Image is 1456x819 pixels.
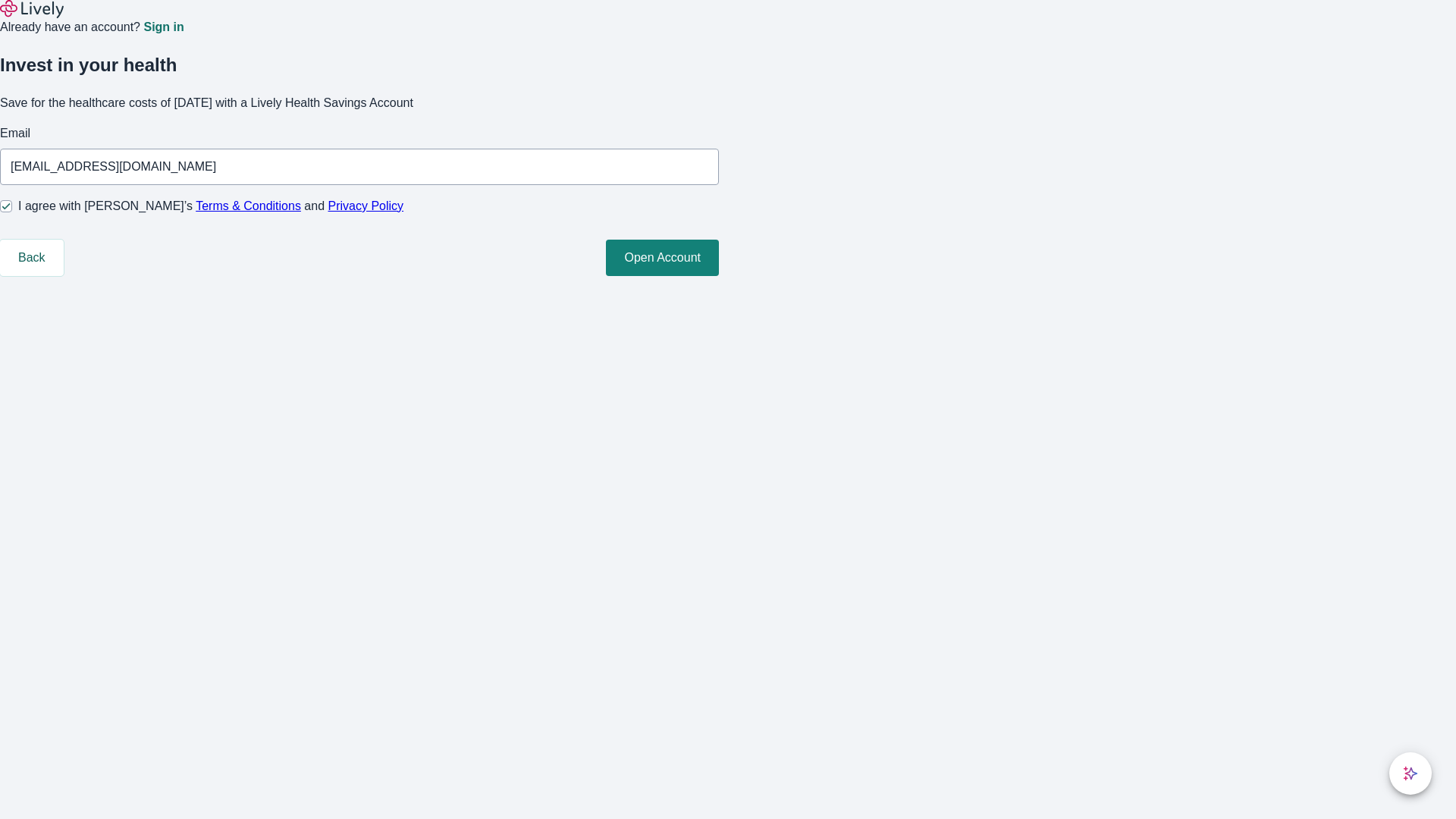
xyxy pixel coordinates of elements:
span: I agree with [PERSON_NAME]’s and [18,197,403,215]
svg: Lively AI Assistant [1403,766,1418,781]
a: Terms & Conditions [196,199,301,212]
button: chat [1389,752,1432,795]
a: Privacy Policy [328,199,404,212]
button: Open Account [606,240,719,276]
a: Sign in [143,21,184,33]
